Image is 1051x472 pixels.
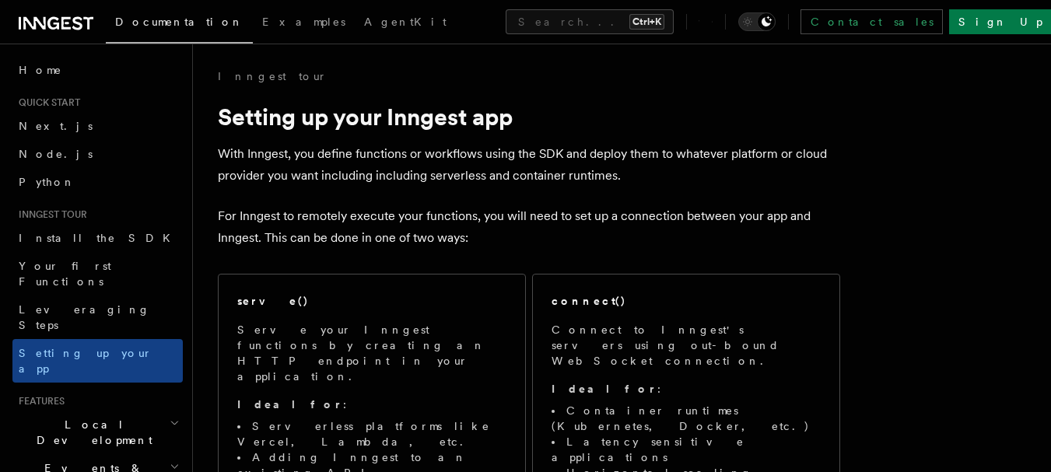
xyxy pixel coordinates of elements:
[19,62,62,78] span: Home
[552,434,821,465] li: Latency sensitive applications
[552,322,821,369] p: Connect to Inngest's servers using out-bound WebSocket connection.
[237,397,506,412] p: :
[12,56,183,84] a: Home
[629,14,664,30] kbd: Ctrl+K
[738,12,776,31] button: Toggle dark mode
[237,293,309,309] h2: serve()
[19,232,180,244] span: Install the SDK
[19,176,75,188] span: Python
[106,5,253,44] a: Documentation
[355,5,456,42] a: AgentKit
[12,168,183,196] a: Python
[19,148,93,160] span: Node.js
[12,395,65,407] span: Features
[12,140,183,168] a: Node.js
[552,293,626,309] h2: connect()
[115,16,243,28] span: Documentation
[19,303,150,331] span: Leveraging Steps
[237,418,506,449] li: Serverless platforms like Vercel, Lambda, etc.
[12,224,183,252] a: Install the SDK
[552,403,821,434] li: Container runtimes (Kubernetes, Docker, etc.)
[19,260,111,288] span: Your first Functions
[218,103,840,131] h1: Setting up your Inngest app
[364,16,447,28] span: AgentKit
[12,339,183,383] a: Setting up your app
[218,205,840,249] p: For Inngest to remotely execute your functions, you will need to set up a connection between your...
[12,411,183,454] button: Local Development
[237,322,506,384] p: Serve your Inngest functions by creating an HTTP endpoint in your application.
[506,9,674,34] button: Search...Ctrl+K
[12,295,183,339] a: Leveraging Steps
[12,112,183,140] a: Next.js
[237,398,343,411] strong: Ideal for
[19,120,93,132] span: Next.js
[12,252,183,295] a: Your first Functions
[218,68,327,84] a: Inngest tour
[253,5,355,42] a: Examples
[552,381,821,397] p: :
[218,143,840,187] p: With Inngest, you define functions or workflows using the SDK and deploy them to whatever platfor...
[552,383,657,395] strong: Ideal for
[19,347,152,375] span: Setting up your app
[801,9,943,34] a: Contact sales
[262,16,345,28] span: Examples
[12,208,87,221] span: Inngest tour
[12,417,170,448] span: Local Development
[12,96,80,109] span: Quick start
